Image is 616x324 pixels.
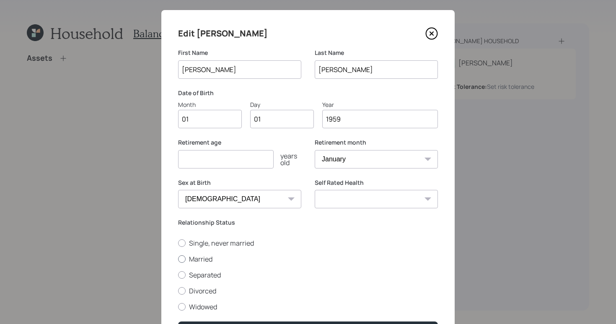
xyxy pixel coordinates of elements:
div: Year [322,100,438,109]
label: Retirement month [315,138,438,147]
label: Sex at Birth [178,179,301,187]
label: Widowed [178,302,438,311]
label: Separated [178,270,438,280]
label: Self Rated Health [315,179,438,187]
label: Divorced [178,286,438,295]
label: Married [178,254,438,264]
input: Day [250,110,314,128]
label: Retirement age [178,138,301,147]
label: Date of Birth [178,89,438,97]
div: Month [178,100,242,109]
label: Single, never married [178,238,438,248]
div: years old [274,153,301,166]
input: Month [178,110,242,128]
label: Last Name [315,49,438,57]
input: Year [322,110,438,128]
label: First Name [178,49,301,57]
h4: Edit [PERSON_NAME] [178,27,268,40]
div: Day [250,100,314,109]
label: Relationship Status [178,218,438,227]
